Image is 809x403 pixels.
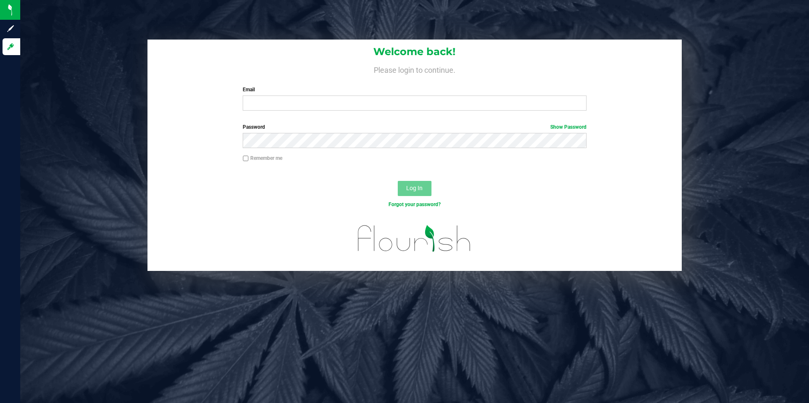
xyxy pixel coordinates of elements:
[243,154,282,162] label: Remember me
[550,124,587,130] a: Show Password
[243,86,586,93] label: Email
[348,217,481,260] img: flourish_logo.svg
[147,46,682,57] h1: Welcome back!
[6,42,15,51] inline-svg: Log in
[243,156,249,162] input: Remember me
[388,201,441,207] a: Forgot your password?
[147,64,682,74] h4: Please login to continue.
[406,185,423,191] span: Log In
[398,181,431,196] button: Log In
[243,124,265,130] span: Password
[6,24,15,33] inline-svg: Sign up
